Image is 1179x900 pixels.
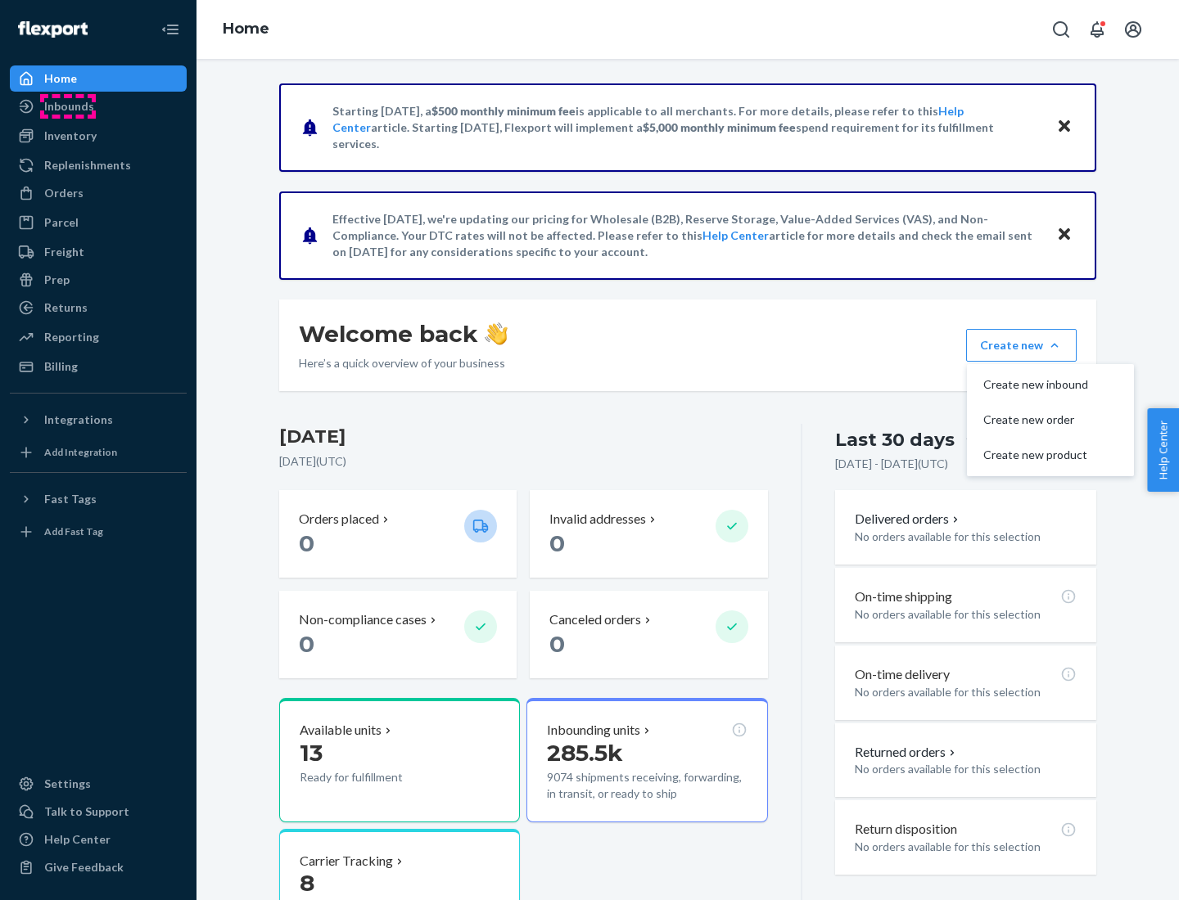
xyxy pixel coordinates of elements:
[279,698,520,822] button: Available units13Ready for fulfillment
[983,379,1088,390] span: Create new inbound
[44,244,84,260] div: Freight
[10,324,187,350] a: Reporting
[547,721,640,740] p: Inbounding units
[643,120,796,134] span: $5,000 monthly minimum fee
[855,761,1077,777] p: No orders available for this selection
[547,769,747,802] p: 9074 shipments receiving, forwarding, in transit, or ready to ship
[702,228,769,242] a: Help Center
[299,529,314,557] span: 0
[549,630,565,658] span: 0
[44,272,70,288] div: Prep
[970,438,1131,473] button: Create new product
[983,449,1088,461] span: Create new product
[44,412,113,428] div: Integrations
[44,185,84,201] div: Orders
[300,721,382,740] p: Available units
[10,239,187,265] a: Freight
[154,13,187,46] button: Close Navigation
[10,93,187,119] a: Inbounds
[44,157,131,173] div: Replenishments
[10,486,187,512] button: Fast Tags
[970,403,1131,438] button: Create new order
[44,859,124,875] div: Give Feedback
[549,610,641,629] p: Canceled orders
[549,510,646,529] p: Invalid addresses
[332,103,1041,152] p: Starting [DATE], a is applicable to all merchants. For more details, please refer to this article...
[10,854,187,880] button: Give Feedback
[300,769,451,785] p: Ready for fulfillment
[44,299,88,316] div: Returns
[855,510,962,529] button: Delivered orders
[10,407,187,433] button: Integrations
[44,214,79,231] div: Parcel
[10,209,187,236] a: Parcel
[530,490,767,578] button: Invalid addresses 0
[279,591,517,678] button: Non-compliance cases 0
[299,510,379,529] p: Orders placed
[44,491,97,507] div: Fast Tags
[485,322,508,345] img: hand-wave emoji
[530,591,767,678] button: Canceled orders 0
[279,490,517,578] button: Orders placed 0
[855,839,1077,855] p: No orders available for this selection
[210,6,282,53] ol: breadcrumbs
[44,803,129,820] div: Talk to Support
[10,295,187,321] a: Returns
[549,529,565,557] span: 0
[10,439,187,466] a: Add Integration
[10,353,187,380] a: Billing
[10,152,187,178] a: Replenishments
[966,329,1077,362] button: Create newCreate new inboundCreate new orderCreate new product
[300,869,314,897] span: 8
[300,739,323,767] span: 13
[44,524,103,538] div: Add Fast Tag
[835,456,948,472] p: [DATE] - [DATE] ( UTC )
[1054,223,1075,247] button: Close
[10,771,187,797] a: Settings
[44,831,111,848] div: Help Center
[300,852,393,871] p: Carrier Tracking
[855,529,1077,545] p: No orders available for this selection
[855,606,1077,623] p: No orders available for this selection
[1081,13,1113,46] button: Open notifications
[299,610,427,629] p: Non-compliance cases
[44,358,78,375] div: Billing
[299,630,314,658] span: 0
[970,367,1131,403] button: Create new inbound
[44,776,91,792] div: Settings
[1117,13,1150,46] button: Open account menu
[855,587,952,606] p: On-time shipping
[44,70,77,87] div: Home
[10,519,187,545] a: Add Fast Tag
[855,665,950,684] p: On-time delivery
[855,820,957,839] p: Return disposition
[44,128,97,144] div: Inventory
[279,453,768,470] p: [DATE] ( UTC )
[10,799,187,825] a: Talk to Support
[299,355,508,371] p: Here’s a quick overview of your business
[1054,115,1075,139] button: Close
[223,20,269,38] a: Home
[10,123,187,149] a: Inventory
[431,104,576,118] span: $500 monthly minimum fee
[1045,13,1077,46] button: Open Search Box
[1147,408,1179,492] button: Help Center
[299,319,508,349] h1: Welcome back
[547,739,623,767] span: 285.5k
[44,98,94,115] div: Inbounds
[855,684,1077,700] p: No orders available for this selection
[835,427,955,452] div: Last 30 days
[10,180,187,206] a: Orders
[526,698,767,822] button: Inbounding units285.5k9074 shipments receiving, forwarding, in transit, or ready to ship
[10,826,187,853] a: Help Center
[855,743,959,762] button: Returned orders
[18,21,88,38] img: Flexport logo
[44,329,99,345] div: Reporting
[10,267,187,293] a: Prep
[983,414,1088,425] span: Create new order
[279,424,768,450] h3: [DATE]
[332,211,1041,260] p: Effective [DATE], we're updating our pricing for Wholesale (B2B), Reserve Storage, Value-Added Se...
